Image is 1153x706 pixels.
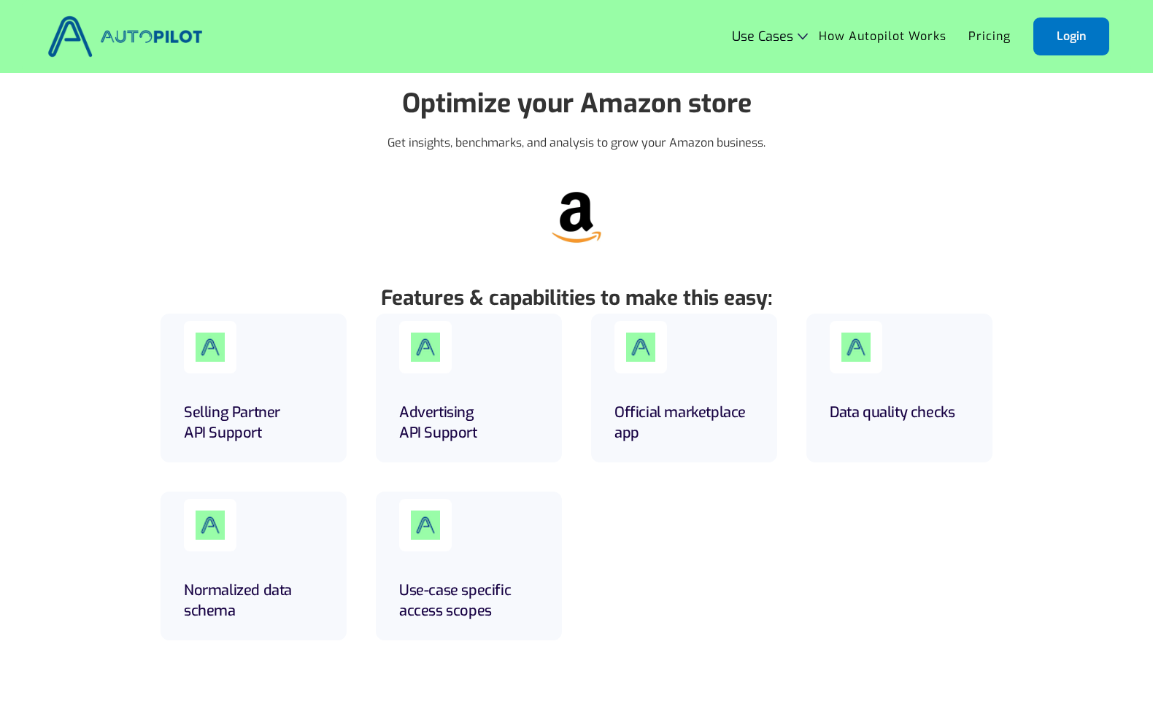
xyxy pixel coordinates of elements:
[399,581,539,621] h5: Use-case specific access scopes
[387,134,766,152] p: Get insights, benchmarks, and analysis to grow your Amazon business.
[184,581,323,621] h5: Normalized data schema
[399,403,539,443] h5: Advertising API Support
[808,23,957,50] a: How Autopilot Works
[614,403,754,443] h5: Official marketplace app
[381,284,773,311] strong: Features & capabilities to make this easy:
[830,403,969,423] h5: Data quality checks
[732,29,808,44] div: Use Cases
[798,33,808,39] img: Icon Rounded Chevron Dark - BRIX Templates
[402,86,752,121] strong: Optimize your Amazon store
[1033,18,1109,55] a: Login
[184,403,323,443] h6: Selling Partner API Support
[957,23,1022,50] a: Pricing
[732,29,793,44] div: Use Cases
